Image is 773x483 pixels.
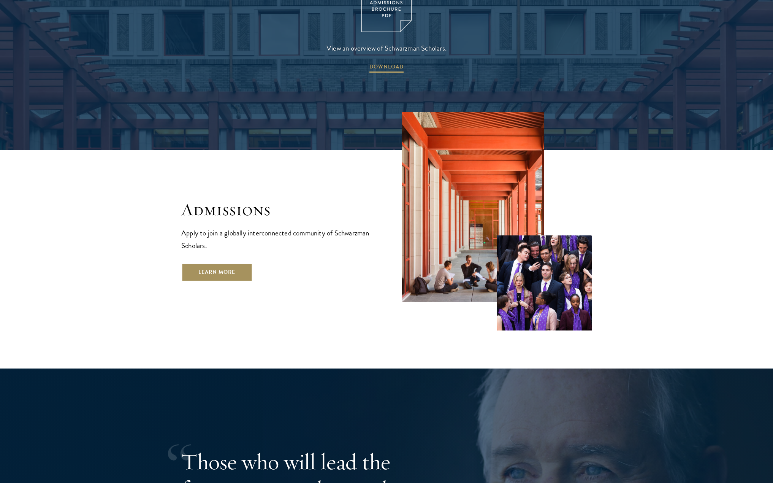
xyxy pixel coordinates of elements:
[181,199,371,221] h2: Admissions
[181,263,252,281] a: Learn More
[326,42,447,54] span: View an overview of Schwarzman Scholars.
[369,62,404,74] span: DOWNLOAD
[181,227,371,252] p: Apply to join a globally interconnected community of Schwarzman Scholars.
